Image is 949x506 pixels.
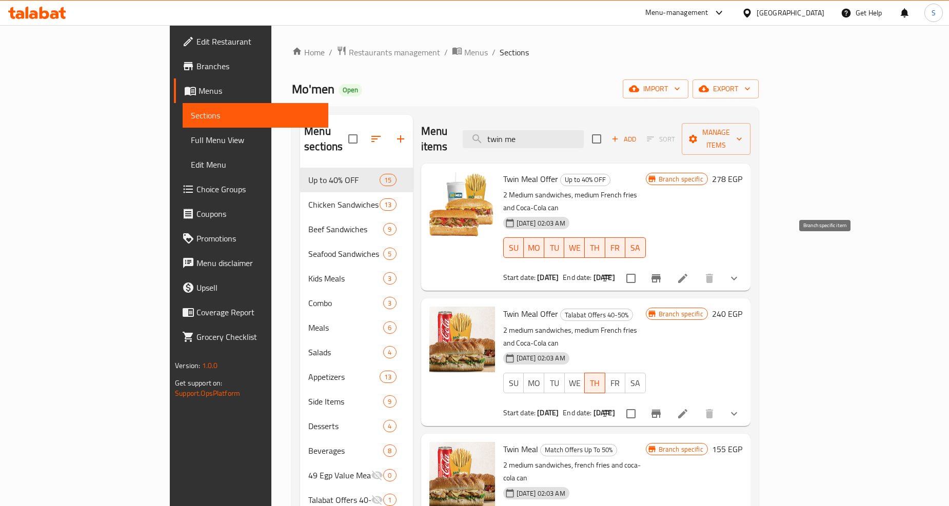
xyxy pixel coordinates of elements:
div: Seafood Sandwiches [308,248,383,260]
span: Select section first [640,131,682,147]
span: [DATE] 02:03 AM [512,489,569,498]
span: TH [589,376,601,391]
span: Coverage Report [196,306,320,318]
span: 3 [384,298,396,308]
span: 3 [384,274,396,284]
span: SU [508,376,520,391]
svg: Inactive section [371,494,383,506]
button: FR [605,237,626,258]
div: Seafood Sandwiches5 [300,241,412,266]
span: Choice Groups [196,183,320,195]
span: Start date: [503,271,536,284]
span: Select to update [620,403,642,424]
div: items [383,223,396,235]
span: S [932,7,936,18]
button: SA [625,237,646,258]
button: TU [544,373,565,393]
div: Beef Sandwiches9 [300,217,412,241]
span: Get support on: [175,376,222,390]
span: End date: [563,406,591,419]
a: Grocery Checklist [174,325,328,349]
button: sort-choices [596,266,620,291]
button: export [693,79,759,98]
span: Appetizers [308,371,380,383]
span: Beef Sandwiches [308,223,383,235]
span: WE [568,240,581,255]
div: Talabat Offers 40-50% [560,309,633,321]
h6: 155 EGP [712,442,742,456]
div: items [383,272,396,285]
button: Manage items [682,123,750,155]
div: [GEOGRAPHIC_DATA] [757,7,824,18]
li: / [329,46,332,58]
span: export [701,83,750,95]
span: End date: [563,271,591,284]
span: TU [548,376,561,391]
button: Add [607,131,640,147]
span: Chicken Sandwiches [308,198,380,211]
li: / [492,46,496,58]
b: [DATE] [537,271,559,284]
div: items [383,248,396,260]
div: items [383,444,396,457]
button: Branch-specific-item [644,266,668,291]
span: Up to 40% OFF [561,174,610,186]
span: Menu disclaimer [196,257,320,269]
img: Twin Meal Offer [429,172,495,237]
a: Menus [174,78,328,103]
button: SU [503,237,524,258]
span: Select section [586,128,607,150]
a: Edit menu item [677,408,689,420]
div: items [383,321,396,334]
a: Choice Groups [174,177,328,201]
div: items [380,371,396,383]
a: Promotions [174,226,328,251]
div: items [383,395,396,408]
span: Salads [308,346,383,358]
div: Side Items9 [300,389,412,414]
button: show more [722,266,746,291]
span: [DATE] 02:03 AM [512,218,569,228]
span: MO [528,376,540,391]
span: Branch specific [655,174,707,184]
svg: Show Choices [728,272,740,285]
button: Add section [388,127,413,151]
a: Sections [183,103,328,128]
div: items [383,297,396,309]
span: Select all sections [342,128,364,150]
span: Talabat Offers 40-50% [561,309,632,321]
span: Full Menu View [191,134,320,146]
button: MO [524,237,544,258]
span: Side Items [308,395,383,408]
span: WE [569,376,581,391]
button: TU [544,237,565,258]
span: 5 [384,249,396,259]
input: search [463,130,584,148]
a: Edit Restaurant [174,29,328,54]
button: MO [523,373,544,393]
button: delete [697,266,722,291]
div: Salads4 [300,340,412,365]
span: Version: [175,359,200,372]
button: TH [584,373,605,393]
div: Combo [308,297,383,309]
span: 1.0.0 [202,359,218,372]
a: Menu disclaimer [174,251,328,275]
nav: breadcrumb [292,46,759,59]
span: TH [589,240,601,255]
svg: Inactive section [371,469,383,481]
span: Desserts [308,420,383,432]
span: 49 Egp Value Meals [308,469,371,481]
span: 4 [384,348,396,357]
div: items [383,420,396,432]
span: Menus [464,46,488,58]
div: Talabat Offers 40-50% [308,494,371,506]
span: Edit Menu [191,158,320,171]
svg: Show Choices [728,408,740,420]
div: Up to 40% OFF15 [300,168,412,192]
span: Start date: [503,406,536,419]
a: Coverage Report [174,300,328,325]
